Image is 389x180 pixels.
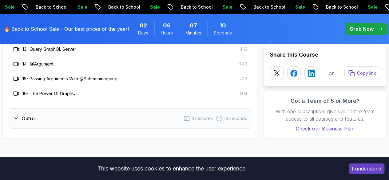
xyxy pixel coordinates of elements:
[190,21,197,30] span: 7 Minutes
[214,30,232,36] span: Seconds
[138,30,148,36] span: Days
[4,25,129,33] p: 🔥 Back to School Sale - Our best prices of the year!
[103,4,145,10] p: Back to School
[363,4,383,10] p: Sale
[350,25,374,33] p: Grab Now
[185,30,201,36] span: Minutes
[22,61,54,67] h3: 14 - @Argument
[240,46,247,52] span: 4:13
[22,90,78,97] h3: 16 - The Power Of GraphQL
[5,162,339,175] div: This website uses cookies to enhance the user experience.
[270,97,380,105] h3: Got a Team of 5 or More?
[220,21,226,30] span: 10 Seconds
[218,4,237,10] p: Sale
[73,4,92,10] p: Sale
[321,4,363,10] p: Back to School
[349,163,384,174] button: Accept cookies
[31,4,73,10] p: Back to School
[270,50,380,59] h2: Share this Course
[145,4,165,10] p: Sale
[329,70,334,77] p: or
[140,21,147,30] span: 2 Days
[192,115,213,122] span: 3 Lectures
[270,125,380,132] a: Check our Business Plan
[270,108,380,122] p: With one subscription, give your entire team access to all courses and features.
[248,4,290,10] p: Back to School
[161,30,173,36] span: Hours
[290,4,310,10] p: Sale
[357,70,376,76] p: Copy link
[8,108,252,129] button: Outro3 Lectures 18 seconds
[224,115,247,122] span: 18 seconds
[22,115,35,122] h3: Outro
[176,4,218,10] p: Back to School
[240,76,247,82] span: 7:19
[239,90,247,97] span: 3:04
[239,61,247,67] span: 4:49
[22,46,76,52] h3: 13 - Query GraphQL Server
[163,21,171,30] span: 6 Hours
[344,66,380,80] button: Copy link
[22,76,117,82] h3: 15 - Passing Arguments With @Schemamapping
